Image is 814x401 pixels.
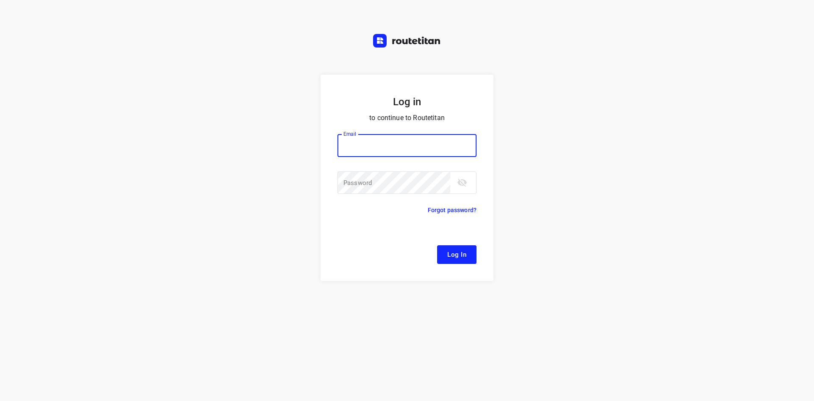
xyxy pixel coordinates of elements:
[373,34,441,48] img: Routetitan
[454,174,471,191] button: toggle password visibility
[437,245,477,264] button: Log In
[428,205,477,215] p: Forgot password?
[447,249,466,260] span: Log In
[337,95,477,109] h5: Log in
[337,112,477,124] p: to continue to Routetitan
